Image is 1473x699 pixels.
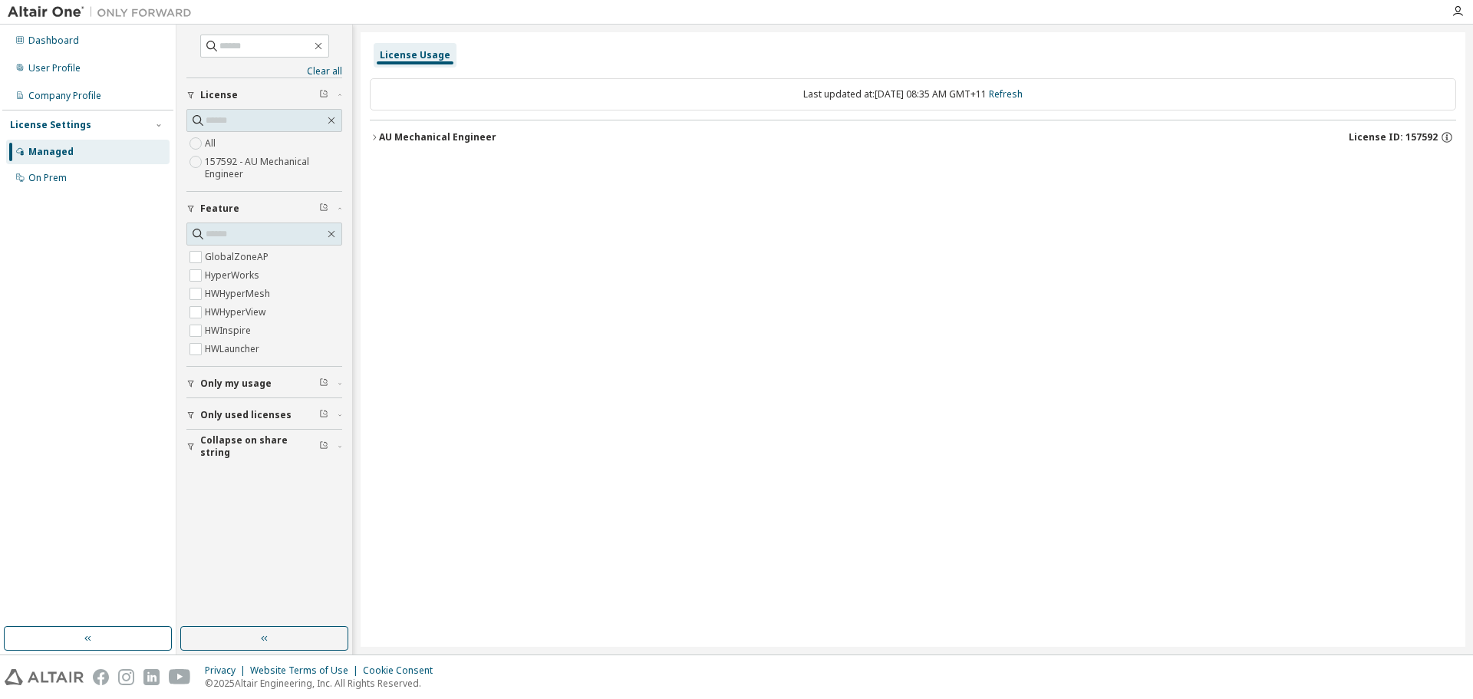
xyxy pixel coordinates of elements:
[370,120,1456,154] button: AU Mechanical EngineerLicense ID: 157592
[28,62,81,74] div: User Profile
[28,146,74,158] div: Managed
[989,87,1023,101] a: Refresh
[186,65,342,77] a: Clear all
[186,398,342,432] button: Only used licenses
[380,49,450,61] div: License Usage
[200,409,292,421] span: Only used licenses
[186,78,342,112] button: License
[200,89,238,101] span: License
[200,434,319,459] span: Collapse on share string
[143,669,160,685] img: linkedin.svg
[28,35,79,47] div: Dashboard
[319,203,328,215] span: Clear filter
[205,321,254,340] label: HWInspire
[5,669,84,685] img: altair_logo.svg
[205,340,262,358] label: HWLauncher
[205,303,269,321] label: HWHyperView
[186,367,342,401] button: Only my usage
[250,664,363,677] div: Website Terms of Use
[205,248,272,266] label: GlobalZoneAP
[118,669,134,685] img: instagram.svg
[8,5,199,20] img: Altair One
[319,440,328,453] span: Clear filter
[379,131,496,143] div: AU Mechanical Engineer
[10,119,91,131] div: License Settings
[200,378,272,390] span: Only my usage
[205,677,442,690] p: © 2025 Altair Engineering, Inc. All Rights Reserved.
[186,430,342,463] button: Collapse on share string
[28,172,67,184] div: On Prem
[1349,131,1438,143] span: License ID: 157592
[319,378,328,390] span: Clear filter
[205,664,250,677] div: Privacy
[370,78,1456,110] div: Last updated at: [DATE] 08:35 AM GMT+11
[205,266,262,285] label: HyperWorks
[363,664,442,677] div: Cookie Consent
[200,203,239,215] span: Feature
[93,669,109,685] img: facebook.svg
[28,90,101,102] div: Company Profile
[186,192,342,226] button: Feature
[205,153,342,183] label: 157592 - AU Mechanical Engineer
[205,134,219,153] label: All
[319,89,328,101] span: Clear filter
[169,669,191,685] img: youtube.svg
[319,409,328,421] span: Clear filter
[205,285,273,303] label: HWHyperMesh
